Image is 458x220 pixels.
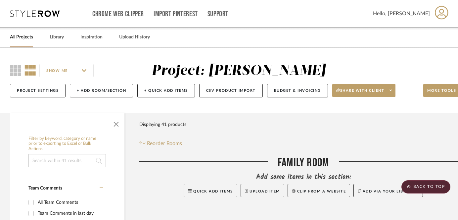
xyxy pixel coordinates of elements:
div: All Team Comments [38,197,101,208]
h6: Filter by keyword, category or name prior to exporting to Excel or Bulk Actions [28,136,106,152]
div: Project: [PERSON_NAME] [152,64,326,78]
button: Clip from a website [288,184,350,197]
button: Reorder Rooms [139,139,182,147]
a: All Projects [10,33,33,42]
button: Add via your libraries [353,184,423,197]
scroll-to-top-button: BACK TO TOP [401,180,450,193]
a: Library [50,33,64,42]
span: Team Comments [28,186,62,191]
button: Close [110,116,123,130]
button: CSV Product Import [199,84,263,97]
button: Upload Item [241,184,284,197]
button: Budget & Invoicing [267,84,328,97]
div: Team Comments in last day [38,208,101,219]
a: Chrome Web Clipper [92,11,144,17]
button: Project Settings [10,84,66,97]
button: + Quick Add Items [137,84,195,97]
span: More tools [427,88,456,98]
span: Reorder Rooms [147,139,182,147]
button: + Add Room/Section [70,84,133,97]
div: Displaying 41 products [139,118,186,131]
button: Share with client [332,84,396,97]
input: Search within 41 results [28,154,106,167]
span: Hello, [PERSON_NAME] [373,10,430,18]
a: Support [207,11,228,17]
a: Inspiration [80,33,103,42]
button: Quick Add Items [184,184,237,197]
a: Upload History [119,33,150,42]
span: Share with client [336,88,385,98]
a: Import Pinterest [154,11,198,17]
span: Quick Add Items [193,190,233,193]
